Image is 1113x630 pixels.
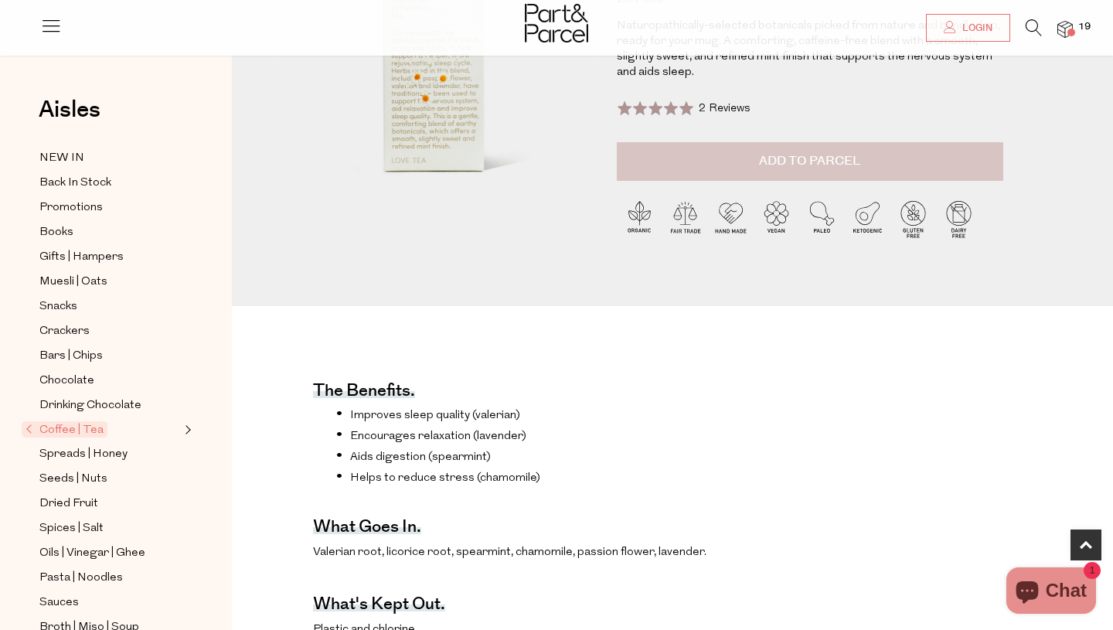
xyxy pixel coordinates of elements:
[39,519,104,538] span: Spices | Salt
[926,14,1010,42] a: Login
[39,98,100,137] a: Aisles
[39,173,180,192] a: Back In Stock
[336,427,853,443] li: Encourages relaxation (lavender)
[39,199,103,217] span: Promotions
[39,594,79,612] span: Sauces
[39,519,180,538] a: Spices | Salt
[617,142,1003,181] button: Add to Parcel
[39,346,180,366] a: Bars | Chips
[799,196,845,242] img: P_P-ICONS-Live_Bec_V11_Paleo.svg
[759,152,860,170] span: Add to Parcel
[1002,567,1101,618] inbox-online-store-chat: Shopify online store chat
[890,196,936,242] img: P_P-ICONS-Live_Bec_V11_Gluten_Free.svg
[39,543,180,563] a: Oils | Vinegar | Ghee
[39,494,180,513] a: Dried Fruit
[313,601,445,611] h4: What's kept out.
[39,198,180,217] a: Promotions
[39,568,180,587] a: Pasta | Noodles
[39,247,180,267] a: Gifts | Hampers
[39,593,180,612] a: Sauces
[313,387,415,398] h4: The benefits.
[754,196,799,242] img: P_P-ICONS-Live_Bec_V11_Vegan.svg
[39,371,180,390] a: Chocolate
[39,272,180,291] a: Muesli | Oats
[39,322,90,341] span: Crackers
[708,196,754,242] img: P_P-ICONS-Live_Bec_V11_Handmade.svg
[958,22,992,35] span: Login
[22,421,107,438] span: Coffee | Tea
[336,469,853,485] li: Helps to reduce stress (chamomile)
[39,298,77,316] span: Snacks
[525,4,588,43] img: Part&Parcel
[39,347,103,366] span: Bars | Chips
[39,273,107,291] span: Muesli | Oats
[313,543,853,563] p: Valerian root, licorice root, spearmint, chamomile, passion flower, lavender.
[39,569,123,587] span: Pasta | Noodles
[336,407,853,422] li: Improves sleep quality (valerian)
[313,523,421,534] h4: What goes in.
[936,196,982,242] img: P_P-ICONS-Live_Bec_V11_Dairy_Free.svg
[181,421,192,439] button: Expand/Collapse Coffee | Tea
[39,470,107,489] span: Seeds | Nuts
[662,196,708,242] img: P_P-ICONS-Live_Bec_V11_Fair_Trade.svg
[39,223,180,242] a: Books
[39,149,84,168] span: NEW IN
[1057,21,1073,37] a: 19
[39,397,141,415] span: Drinking Chocolate
[39,322,180,341] a: Crackers
[39,445,128,464] span: Spreads | Honey
[39,297,180,316] a: Snacks
[845,196,890,242] img: P_P-ICONS-Live_Bec_V11_Ketogenic.svg
[39,248,124,267] span: Gifts | Hampers
[336,448,853,464] li: Aids digestion (spearmint)
[26,421,180,439] a: Coffee | Tea
[39,444,180,464] a: Spreads | Honey
[39,396,180,415] a: Drinking Chocolate
[39,174,111,192] span: Back In Stock
[39,223,73,242] span: Books
[699,103,751,114] span: 2 Reviews
[39,544,145,563] span: Oils | Vinegar | Ghee
[39,93,100,127] span: Aisles
[39,469,180,489] a: Seeds | Nuts
[39,372,94,390] span: Chocolate
[39,495,98,513] span: Dried Fruit
[39,148,180,168] a: NEW IN
[1074,20,1094,34] span: 19
[617,196,662,242] img: P_P-ICONS-Live_Bec_V11_Organic.svg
